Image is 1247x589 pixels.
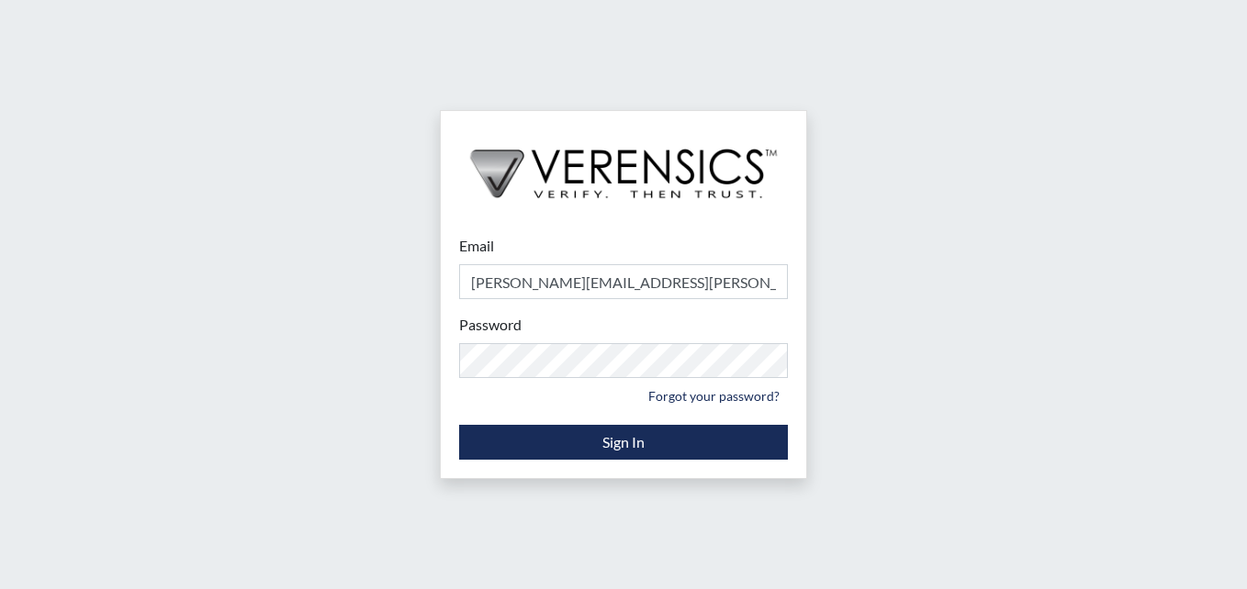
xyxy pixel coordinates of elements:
[459,264,788,299] input: Email
[459,425,788,460] button: Sign In
[441,111,806,217] img: logo-wide-black.2aad4157.png
[640,382,788,410] a: Forgot your password?
[459,314,522,336] label: Password
[459,235,494,257] label: Email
